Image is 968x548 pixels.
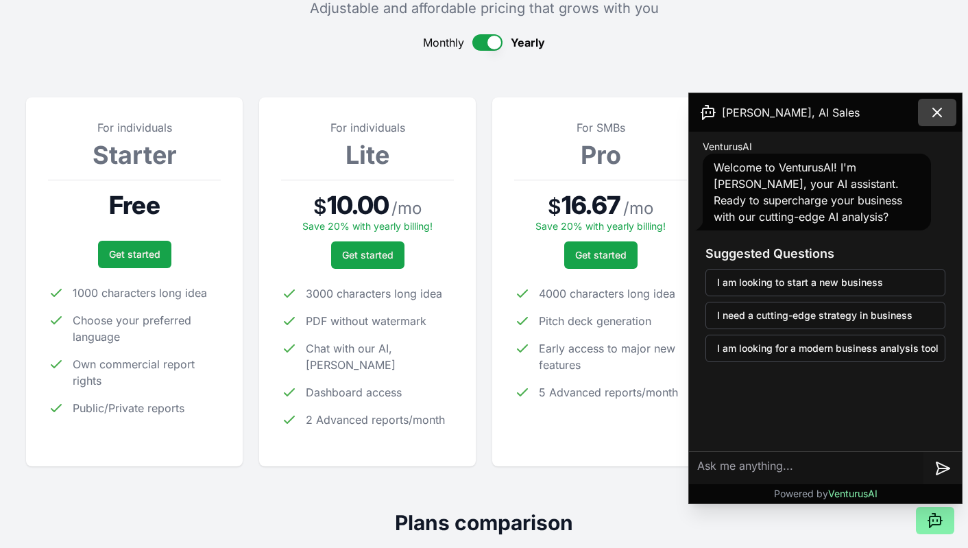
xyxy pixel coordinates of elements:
[714,160,902,224] span: Welcome to VenturusAI! I'm [PERSON_NAME], your AI assistant. Ready to supercharge your business w...
[306,285,442,302] span: 3000 characters long idea
[514,141,687,169] h3: Pro
[98,241,171,268] a: Get started
[73,400,184,416] span: Public/Private reports
[511,34,545,51] span: Yearly
[722,104,860,121] span: [PERSON_NAME], AI Sales
[26,510,942,535] h2: Plans comparison
[306,384,402,401] span: Dashboard access
[109,191,159,219] span: Free
[564,241,638,269] a: Get started
[331,241,404,269] a: Get started
[539,285,675,302] span: 4000 characters long idea
[306,313,426,329] span: PDF without watermark
[73,356,221,389] span: Own commercial report rights
[623,198,653,219] span: / mo
[327,191,389,219] span: 10.00
[302,220,433,232] span: Save 20% with yearly billing!
[306,412,445,428] span: 2 Advanced reports/month
[539,313,651,329] span: Pitch deck generation
[561,191,620,219] span: 16.67
[281,119,454,136] p: For individuals
[539,340,687,373] span: Early access to major new features
[391,198,422,219] span: / mo
[539,384,678,401] span: 5 Advanced reports/month
[703,140,752,154] span: VenturusAI
[548,194,561,219] span: $
[514,119,687,136] p: For SMBs
[705,244,945,263] h3: Suggested Questions
[828,488,878,499] span: VenturusAI
[705,335,945,362] button: I am looking for a modern business analysis tool
[535,220,666,232] span: Save 20% with yearly billing!
[281,141,454,169] h3: Lite
[774,487,878,501] p: Powered by
[306,340,454,373] span: Chat with our AI, [PERSON_NAME]
[705,269,945,296] button: I am looking to start a new business
[423,34,464,51] span: Monthly
[73,285,207,301] span: 1000 characters long idea
[48,141,221,169] h3: Starter
[73,312,221,345] span: Choose your preferred language
[705,302,945,329] button: I need a cutting-edge strategy in business
[48,119,221,136] p: For individuals
[313,194,327,219] span: $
